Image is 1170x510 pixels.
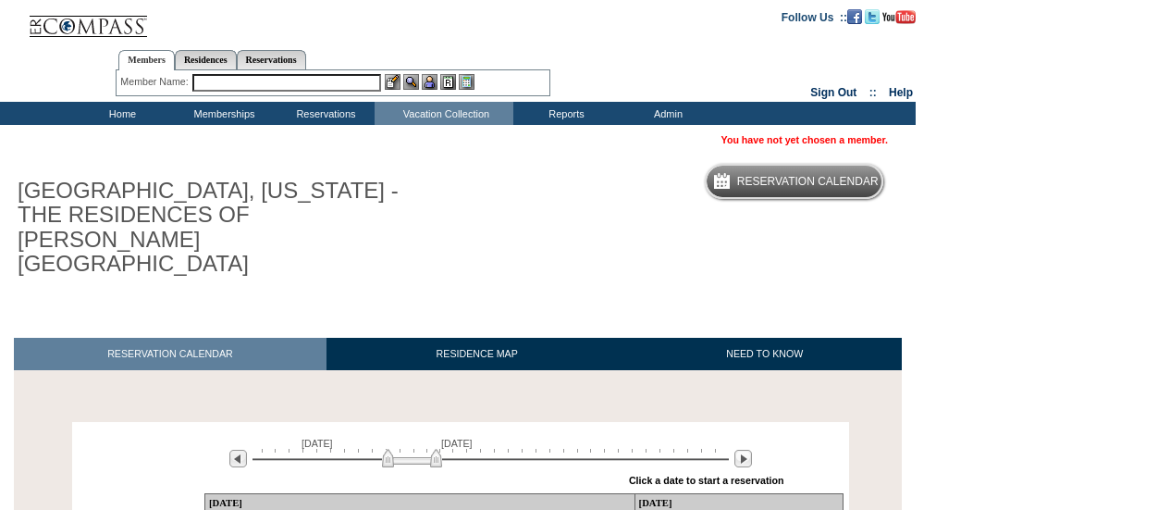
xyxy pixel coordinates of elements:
[847,9,862,24] img: Become our fan on Facebook
[889,86,913,99] a: Help
[882,10,916,24] img: Subscribe to our YouTube Channel
[721,134,888,145] span: You have not yet chosen a member.
[403,74,419,90] img: View
[229,450,247,467] img: Previous
[326,338,628,370] a: RESIDENCE MAP
[14,175,428,280] h1: [GEOGRAPHIC_DATA], [US_STATE] - THE RESIDENCES OF [PERSON_NAME][GEOGRAPHIC_DATA]
[175,50,237,69] a: Residences
[782,9,847,24] td: Follow Us ::
[118,50,175,70] a: Members
[627,338,902,370] a: NEED TO KNOW
[629,475,784,486] div: Click a date to start a reservation
[302,438,333,449] span: [DATE]
[865,9,880,24] img: Follow us on Twitter
[441,438,473,449] span: [DATE]
[237,50,306,69] a: Reservations
[171,102,273,125] td: Memberships
[273,102,375,125] td: Reservations
[615,102,717,125] td: Admin
[810,86,856,99] a: Sign Out
[69,102,171,125] td: Home
[14,338,326,370] a: RESERVATION CALENDAR
[869,86,877,99] span: ::
[459,74,474,90] img: b_calculator.gif
[385,74,400,90] img: b_edit.gif
[440,74,456,90] img: Reservations
[375,102,513,125] td: Vacation Collection
[513,102,615,125] td: Reports
[865,10,880,21] a: Follow us on Twitter
[120,74,191,90] div: Member Name:
[847,10,862,21] a: Become our fan on Facebook
[882,10,916,21] a: Subscribe to our YouTube Channel
[737,176,879,188] h5: Reservation Calendar
[422,74,437,90] img: Impersonate
[734,450,752,467] img: Next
